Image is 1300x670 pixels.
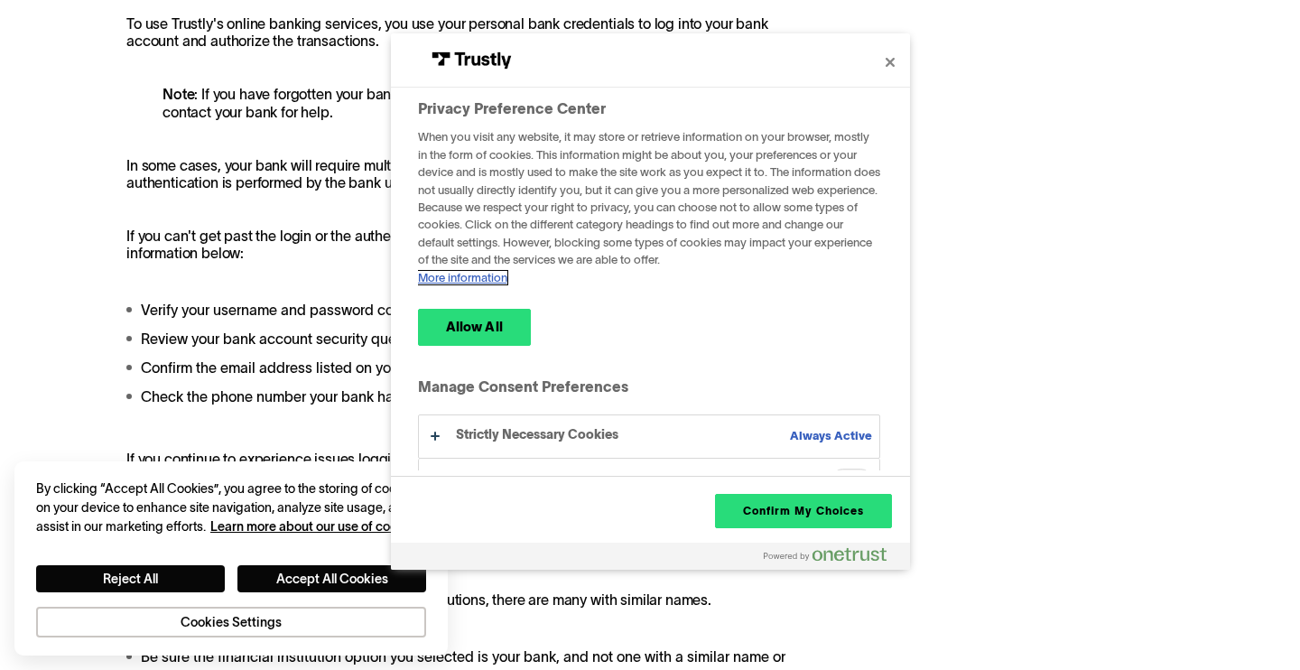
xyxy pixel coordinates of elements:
[237,565,426,592] button: Accept All Cookies
[14,461,448,656] div: Cookie banner
[391,33,910,570] div: Preference center
[422,42,521,79] img: Trustly Logo
[418,42,526,79] div: Trustly Logo
[418,98,880,119] h2: Privacy Preference Center
[36,565,225,592] button: Reject All
[764,547,887,562] img: Powered by OneTrust Opens in a new Tab
[126,357,801,378] li: Confirm the email address listed on your bank account
[126,15,801,50] p: To use Trustly's online banking services, you use your personal bank credentials to log into your...
[126,386,801,407] li: Check the phone number your bank has on file
[715,494,891,528] button: Confirm My Choices
[162,86,194,102] strong: Note
[210,519,424,534] a: More information about your privacy, opens in a new tab
[418,309,531,345] button: Allow All
[126,451,801,503] p: If you continue to experience issues logging into your account while trying to use Trustly, our s...
[126,591,801,609] p: : With the large number of financial institutions, there are many with similar names.
[126,228,801,262] p: If you can't get past the login or the authentication prompts, go to your bank's website to revie...
[126,86,801,120] p: : If you have forgotten your bank username or password, or they don't seem to work, please contac...
[36,479,426,536] div: By clicking “Accept All Cookies”, you agree to the storing of cookies on your device to enhance s...
[418,377,880,405] h3: Manage Consent Preferences
[36,479,426,637] div: Privacy
[36,607,426,637] button: Cookies Settings
[126,157,801,191] p: In some cases, your bank will require multi-factor authentication (MFA or 2FA). If this is the ca...
[870,42,910,82] button: Close
[831,469,872,491] span: Functional Cookies
[418,128,880,286] div: When you visit any website, it may store or retrieve information on your browser, mostly in the f...
[126,328,801,349] li: Review your bank account security question and answer combinations
[391,33,910,570] div: Privacy Preference Center
[418,271,507,284] a: More information about your privacy, opens in a new tab
[764,547,901,570] a: Powered by OneTrust Opens in a new Tab
[126,299,801,321] li: Verify your username and password combination by logging into your bank's website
